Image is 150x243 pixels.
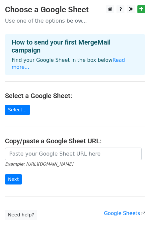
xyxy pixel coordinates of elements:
h3: Choose a Google Sheet [5,5,145,15]
input: Next [5,174,22,184]
a: Need help? [5,210,37,220]
small: Example: [URL][DOMAIN_NAME] [5,162,73,167]
a: Select... [5,105,30,115]
p: Find your Google Sheet in the box below [12,57,138,71]
h4: Copy/paste a Google Sheet URL: [5,137,145,145]
a: Read more... [12,57,125,70]
p: Use one of the options below... [5,17,145,24]
input: Paste your Google Sheet URL here [5,148,142,160]
a: Google Sheets [104,210,145,216]
h4: Select a Google Sheet: [5,92,145,100]
h4: How to send your first MergeMail campaign [12,38,138,54]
